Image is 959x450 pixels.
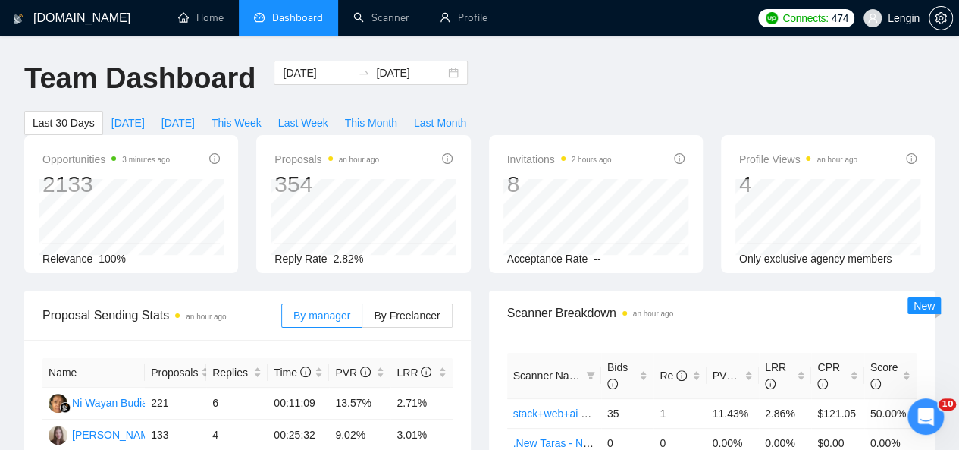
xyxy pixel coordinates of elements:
[13,7,24,31] img: logo
[274,253,327,265] span: Reply Rate
[49,396,157,408] a: NWNi Wayan Budiarti
[765,379,776,389] span: info-circle
[358,67,370,79] span: to
[212,364,250,381] span: Replies
[360,367,371,377] span: info-circle
[507,253,588,265] span: Acceptance Rate
[676,370,687,381] span: info-circle
[390,388,452,420] td: 2.71%
[507,170,612,199] div: 8
[283,65,352,81] input: Start date
[633,310,673,318] time: an hour ago
[440,11,487,24] a: userProfile
[939,398,956,411] span: 10
[270,111,337,135] button: Last Week
[376,65,445,81] input: End date
[49,428,159,440] a: NB[PERSON_NAME]
[334,253,364,265] span: 2.82%
[831,10,848,27] span: 474
[707,398,759,428] td: 11.43%
[739,150,857,168] span: Profile Views
[103,111,153,135] button: [DATE]
[212,115,262,131] span: This Week
[300,367,311,377] span: info-circle
[206,358,268,388] th: Replies
[186,313,226,321] time: an hour ago
[513,437,677,449] a: .New Taras - NodeJS with symbols
[442,153,453,164] span: info-circle
[329,388,390,420] td: 13.57%
[674,153,685,164] span: info-circle
[353,11,409,24] a: searchScanner
[737,370,747,381] span: info-circle
[339,156,379,164] time: an hour ago
[607,379,618,389] span: info-circle
[42,150,170,168] span: Opportunities
[817,361,840,390] span: CPR
[274,150,379,168] span: Proposals
[374,310,440,322] span: By Freelancer
[601,398,653,428] td: 35
[293,310,350,322] span: By manager
[99,253,126,265] span: 100%
[33,115,95,131] span: Last 30 Days
[72,395,157,411] div: Ni Wayan Budiarti
[272,11,323,24] span: Dashboard
[268,388,329,420] td: 00:11:09
[406,111,475,135] button: Last Month
[278,115,328,131] span: Last Week
[49,426,67,445] img: NB
[203,111,270,135] button: This Week
[254,12,265,23] span: dashboard
[653,398,706,428] td: 1
[660,370,687,382] span: Re
[867,13,878,24] span: user
[583,364,598,387] span: filter
[586,371,595,380] span: filter
[870,361,898,390] span: Score
[145,358,206,388] th: Proposals
[42,170,170,199] div: 2133
[739,253,892,265] span: Only exclusive agency members
[209,153,220,164] span: info-circle
[111,115,145,131] span: [DATE]
[42,306,281,325] span: Proposal Sending Stats
[24,111,103,135] button: Last 30 Days
[929,6,953,30] button: setting
[145,388,206,420] td: 221
[870,379,881,389] span: info-circle
[358,67,370,79] span: swap-right
[274,170,379,199] div: 354
[929,12,952,24] span: setting
[816,156,857,164] time: an hour ago
[178,11,224,24] a: homeHome
[153,111,203,135] button: [DATE]
[335,367,371,379] span: PVR
[817,379,828,389] span: info-circle
[206,388,268,420] td: 6
[60,402,71,413] img: gigradar-bm.png
[42,253,92,265] span: Relevance
[594,253,600,265] span: --
[507,150,612,168] span: Invitations
[572,156,612,164] time: 2 hours ago
[507,304,917,323] span: Scanner Breakdown
[607,361,628,390] span: Bids
[782,10,828,27] span: Connects:
[513,370,584,382] span: Scanner Name
[72,426,159,443] div: [PERSON_NAME]
[24,61,255,96] h1: Team Dashboard
[337,111,406,135] button: This Month
[151,364,198,381] span: Proposals
[122,156,170,164] time: 3 minutes ago
[161,115,195,131] span: [DATE]
[929,12,953,24] a: setting
[42,358,145,388] th: Name
[421,367,431,377] span: info-circle
[864,398,917,428] td: 50.00%
[765,361,786,390] span: LRR
[907,398,944,435] iframe: Intercom live chat
[713,370,748,382] span: PVR
[759,398,811,428] td: 2.86%
[811,398,863,428] td: $121.05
